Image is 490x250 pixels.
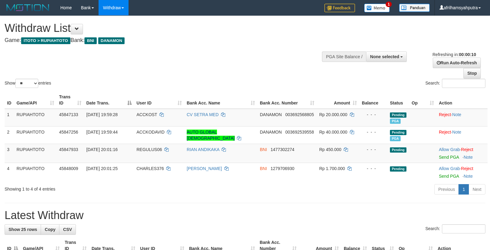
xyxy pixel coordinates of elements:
label: Show entries [5,79,51,88]
span: [DATE] 20:01:16 [86,147,118,152]
span: Rp 1.700.000 [319,166,345,171]
span: [DATE] 20:01:25 [86,166,118,171]
img: panduan.png [399,4,430,12]
img: MOTION_logo.png [5,3,51,12]
span: Marked by afrilhamsyahputra [390,119,401,124]
span: Show 25 rows [9,227,37,232]
td: 3 [5,144,14,163]
a: Reject [439,130,451,134]
span: [DATE] 19:59:44 [86,130,118,134]
th: Op: activate to sort column ascending [409,91,436,109]
span: DANAMON [260,130,282,134]
td: RUPIAHTOTO [14,126,57,144]
select: Showentries [15,79,38,88]
a: Allow Grab [439,147,460,152]
td: RUPIAHTOTO [14,144,57,163]
th: Trans ID: activate to sort column ascending [57,91,84,109]
a: AUTO GLOBAL [DEMOGRAPHIC_DATA] [187,130,235,141]
span: None selected [370,54,399,59]
span: ITOTO > RUPIAHTOTO [21,37,70,44]
a: Stop [463,68,481,78]
a: [PERSON_NAME] [187,166,222,171]
a: CV SETRA MED [187,112,219,117]
span: DANAMON [98,37,125,44]
div: - - - [362,165,385,172]
td: RUPIAHTOTO [14,163,57,182]
span: DANAMON [260,112,282,117]
td: 1 [5,109,14,127]
a: Allow Grab [439,166,460,171]
span: · [439,166,461,171]
a: Send PGA [439,155,459,160]
th: Game/API: activate to sort column ascending [14,91,57,109]
span: Rp 40.000.000 [319,130,347,134]
span: BNI [84,37,96,44]
td: · [436,163,488,182]
div: - - - [362,112,385,118]
input: Search: [442,79,485,88]
a: Note [464,174,473,179]
span: Copy 003692568805 to clipboard [285,112,314,117]
td: RUPIAHTOTO [14,109,57,127]
h4: Game: Bank: [5,37,320,44]
th: Bank Acc. Name: activate to sort column ascending [184,91,257,109]
span: Pending [390,147,406,153]
label: Search: [425,224,485,233]
span: Copy 1477302274 to clipboard [271,147,294,152]
span: Copy 003692539558 to clipboard [285,130,314,134]
h1: Latest Withdraw [5,209,485,222]
span: 45847256 [59,130,78,134]
span: Pending [390,130,406,135]
img: Button%20Memo.svg [364,4,390,12]
span: ACCKODAVID [137,130,165,134]
a: Note [452,130,462,134]
span: REGULUS06 [137,147,162,152]
td: 4 [5,163,14,182]
a: 1 [458,184,469,195]
strong: 00:00:10 [459,52,476,57]
th: Amount: activate to sort column ascending [317,91,359,109]
span: Copy 1279706930 to clipboard [271,166,294,171]
span: Marked by afrilhamsyahputra [390,136,401,141]
div: - - - [362,129,385,135]
td: · [436,144,488,163]
td: 2 [5,126,14,144]
span: CSV [63,227,72,232]
a: Previous [434,184,459,195]
a: Reject [461,166,473,171]
input: Search: [442,224,485,233]
span: Rp 450.000 [319,147,341,152]
a: Next [469,184,485,195]
th: User ID: activate to sort column ascending [134,91,184,109]
span: Rp 20.000.000 [319,112,347,117]
span: · [439,147,461,152]
span: BNI [260,166,267,171]
span: CHARLES376 [137,166,164,171]
td: · [436,109,488,127]
a: Reject [439,112,451,117]
div: - - - [362,146,385,153]
span: 1 [386,2,392,7]
span: 45847933 [59,147,78,152]
div: PGA Site Balance / [322,51,366,62]
a: RIAN ANDIKAKA [187,147,219,152]
span: ACCKOST [137,112,157,117]
a: Note [452,112,462,117]
th: Balance [359,91,387,109]
span: 45847133 [59,112,78,117]
a: Reject [461,147,473,152]
a: Copy [41,224,59,235]
span: Pending [390,166,406,172]
label: Search: [425,79,485,88]
span: BNI [260,147,267,152]
img: Feedback.jpg [324,4,355,12]
td: · [436,126,488,144]
span: [DATE] 19:59:28 [86,112,118,117]
a: Send PGA [439,174,459,179]
button: None selected [366,51,407,62]
span: Pending [390,112,406,118]
th: Date Trans.: activate to sort column descending [84,91,134,109]
div: Showing 1 to 4 of 4 entries [5,184,200,192]
a: Show 25 rows [5,224,41,235]
a: CSV [59,224,76,235]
